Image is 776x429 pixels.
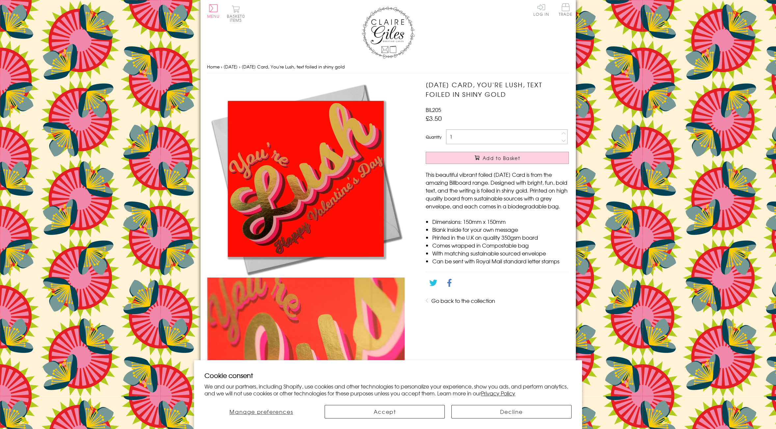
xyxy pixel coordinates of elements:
[229,408,293,416] span: Manage preferences
[207,4,220,18] button: Menu
[426,152,569,164] button: Add to Basket
[481,389,515,397] a: Privacy Policy
[432,226,569,233] li: Blank inside for your own message
[559,3,573,17] a: Trade
[204,405,318,418] button: Manage preferences
[362,7,415,59] img: Claire Giles Greetings Cards
[239,64,240,70] span: ›
[432,249,569,257] li: With matching sustainable sourced envelope
[227,5,245,22] button: Basket0 items
[207,60,569,74] nav: breadcrumbs
[221,64,222,70] span: ›
[431,297,495,305] a: Go back to the collection
[204,371,572,380] h2: Cookie consent
[432,241,569,249] li: Comes wrapped in Compostable bag
[426,171,569,210] p: This beautiful vibrant foiled [DATE] Card is from the amazing Billboard range. Designed with brig...
[242,64,345,70] span: [DATE] Card, You're Lush, text foiled in shiny gold
[207,13,220,19] span: Menu
[426,80,569,99] h1: [DATE] Card, You're Lush, text foiled in shiny gold
[432,233,569,241] li: Printed in the U.K on quality 350gsm board
[483,155,520,161] span: Add to Basket
[426,134,442,140] label: Quantity
[451,405,572,418] button: Decline
[432,257,569,265] li: Can be sent with Royal Mail standard letter stamps
[204,383,572,397] p: We and our partners, including Shopify, use cookies and other technologies to personalize your ex...
[325,405,445,418] button: Accept
[207,80,405,278] img: Valentine's Day Card, You're Lush, text foiled in shiny gold
[207,64,220,70] a: Home
[533,3,549,16] a: Log In
[559,3,573,16] span: Trade
[230,13,245,23] span: 0 items
[224,64,238,70] a: [DATE]
[426,114,442,123] span: £3.50
[426,106,441,114] span: BIL205
[432,218,569,226] li: Dimensions: 150mm x 150mm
